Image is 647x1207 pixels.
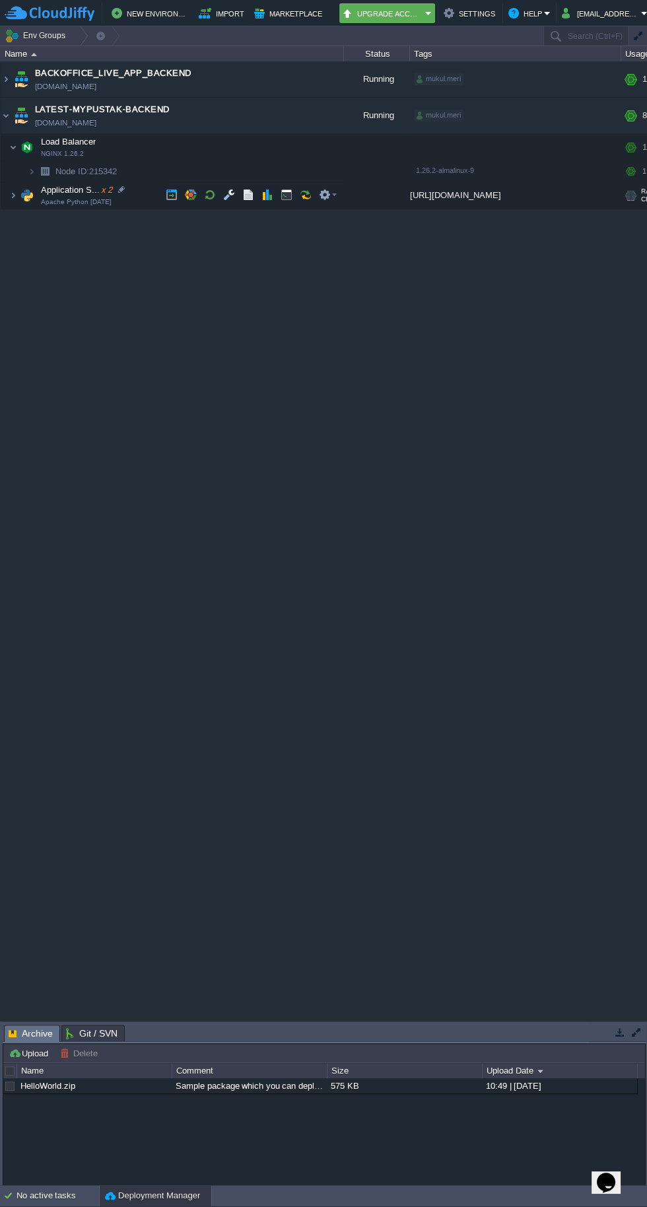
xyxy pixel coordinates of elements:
span: 1.26.2-almalinux-9 [416,166,474,174]
img: AMDAwAAAACH5BAEAAAAALAAAAAABAAEAAAICRAEAOw== [18,134,36,160]
div: No active tasks [17,1185,99,1206]
button: [EMAIL_ADDRESS][DOMAIN_NAME] [562,5,641,21]
div: 10:49 | [DATE] [483,1078,636,1093]
div: Size [328,1063,482,1078]
div: [URL][DOMAIN_NAME] [410,182,621,209]
a: HelloWorld.zip [20,1081,75,1091]
div: Status [345,46,409,61]
a: [DOMAIN_NAME] [35,80,96,93]
button: Help [508,5,544,21]
span: Load Balancer [40,136,98,147]
div: Sample package which you can deploy to your environment. Feel free to delete and upload a package... [172,1078,326,1093]
span: 215342 [54,166,119,177]
div: Tags [411,46,621,61]
span: Application S... [40,184,114,195]
button: Upgrade Account [342,5,421,21]
img: AMDAwAAAACH5BAEAAAAALAAAAAABAAEAAAICRAEAOw== [9,182,17,209]
div: Upload Date [483,1063,637,1078]
img: AMDAwAAAACH5BAEAAAAALAAAAAABAAEAAAICRAEAOw== [28,161,36,182]
button: Import [199,5,246,21]
div: Running [344,98,410,133]
div: Name [18,1063,172,1078]
span: Apache Python [DATE] [41,198,112,206]
span: NGINX 1.26.2 [41,150,84,158]
img: AMDAwAAAACH5BAEAAAAALAAAAAABAAEAAAICRAEAOw== [12,98,30,133]
a: BACKOFFICE_LIVE_APP_BACKEND [35,67,191,80]
img: AMDAwAAAACH5BAEAAAAALAAAAAABAAEAAAICRAEAOw== [9,134,17,160]
div: Running [344,61,410,97]
iframe: chat widget [592,1154,634,1194]
img: AMDAwAAAACH5BAEAAAAALAAAAAABAAEAAAICRAEAOw== [1,98,11,133]
img: CloudJiffy [5,5,94,22]
img: AMDAwAAAACH5BAEAAAAALAAAAAABAAEAAAICRAEAOw== [1,61,11,97]
div: mukul.meri [414,110,463,121]
button: New Environment [112,5,191,21]
div: Comment [173,1063,327,1078]
img: AMDAwAAAACH5BAEAAAAALAAAAAABAAEAAAICRAEAOw== [31,53,37,56]
div: Name [1,46,343,61]
a: [DOMAIN_NAME] [35,116,96,129]
button: Delete [60,1047,102,1059]
img: AMDAwAAAACH5BAEAAAAALAAAAAABAAEAAAICRAEAOw== [12,61,30,97]
img: AMDAwAAAACH5BAEAAAAALAAAAAABAAEAAAICRAEAOw== [18,182,36,209]
button: Marketplace [254,5,324,21]
img: AMDAwAAAACH5BAEAAAAALAAAAAABAAEAAAICRAEAOw== [36,161,54,182]
span: x 2 [100,185,113,195]
span: Node ID: [55,166,89,176]
span: Archive [9,1025,53,1042]
span: Git / SVN [66,1025,118,1041]
div: 575 KB [327,1078,481,1093]
button: Env Groups [5,26,70,45]
button: Upload [9,1047,52,1059]
a: Node ID:215342 [54,166,119,177]
a: Application S...x 2Apache Python [DATE] [40,185,114,195]
a: LATEST-MYPUSTAK-BACKEND [35,103,169,116]
button: Deployment Manager [105,1189,200,1202]
div: mukul.meri [414,73,463,85]
a: Load BalancerNGINX 1.26.2 [40,137,98,147]
button: Settings [444,5,497,21]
